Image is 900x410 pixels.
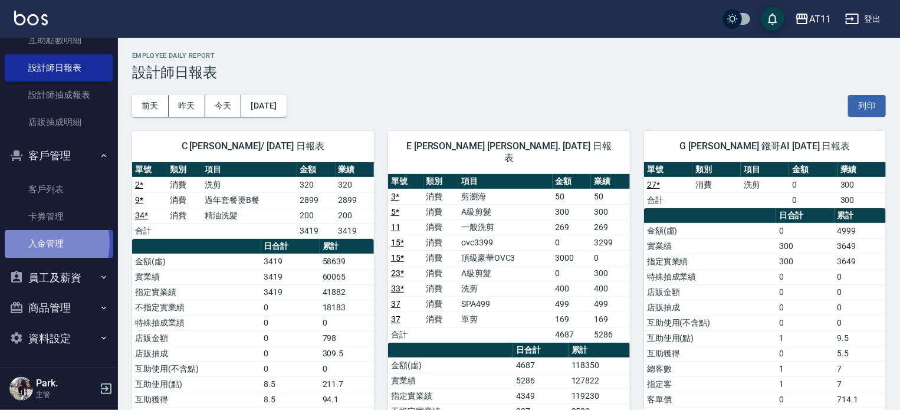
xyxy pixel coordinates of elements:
[835,238,886,254] td: 3649
[132,254,261,269] td: 金額(虛)
[776,315,835,330] td: 0
[5,263,113,293] button: 員工及薪資
[320,315,374,330] td: 0
[9,377,33,401] img: Person
[132,64,886,81] h3: 設計師日報表
[835,392,886,407] td: 714.1
[553,189,592,204] td: 50
[391,299,400,309] a: 37
[423,174,459,189] th: 類別
[835,254,886,269] td: 3649
[809,12,831,27] div: AT11
[297,223,335,238] td: 3419
[5,230,113,257] a: 入金管理
[132,162,374,239] table: a dense table
[776,376,835,392] td: 1
[835,269,886,284] td: 0
[789,192,837,208] td: 0
[5,109,113,136] a: 店販抽成明細
[336,162,374,178] th: 業績
[202,208,297,223] td: 精油洗髮
[458,296,553,311] td: SPA499
[5,140,113,171] button: 客戶管理
[644,330,776,346] td: 互助使用(點)
[458,174,553,189] th: 項目
[320,300,374,315] td: 18183
[591,265,630,281] td: 300
[5,203,113,230] a: 卡券管理
[202,177,297,192] td: 洗剪
[776,330,835,346] td: 1
[835,346,886,361] td: 5.5
[336,208,374,223] td: 200
[840,8,886,30] button: 登出
[553,265,592,281] td: 0
[591,327,630,342] td: 5286
[5,54,113,81] a: 設計師日報表
[761,7,784,31] button: save
[391,314,400,324] a: 37
[320,239,374,254] th: 累計
[261,361,320,376] td: 0
[569,373,630,388] td: 127822
[423,281,459,296] td: 消費
[167,192,202,208] td: 消費
[261,269,320,284] td: 3419
[132,162,167,178] th: 單號
[132,269,261,284] td: 實業績
[644,315,776,330] td: 互助使用(不含點)
[776,392,835,407] td: 0
[320,254,374,269] td: 58639
[132,223,167,238] td: 合計
[132,95,169,117] button: 前天
[776,269,835,284] td: 0
[132,284,261,300] td: 指定實業績
[848,95,886,117] button: 列印
[261,315,320,330] td: 0
[458,250,553,265] td: 頂級豪華OVC3
[644,346,776,361] td: 互助獲得
[167,177,202,192] td: 消費
[776,284,835,300] td: 0
[388,174,630,343] table: a dense table
[776,361,835,376] td: 1
[789,177,837,192] td: 0
[835,361,886,376] td: 7
[423,219,459,235] td: 消費
[591,174,630,189] th: 業績
[591,189,630,204] td: 50
[513,388,569,404] td: 4349
[644,300,776,315] td: 店販抽成
[458,235,553,250] td: ovc3399
[513,373,569,388] td: 5286
[423,265,459,281] td: 消費
[5,81,113,109] a: 設計師抽成報表
[458,281,553,296] td: 洗剪
[261,392,320,407] td: 8.5
[388,174,423,189] th: 單號
[391,222,400,232] a: 11
[5,27,113,54] a: 互助點數明細
[261,376,320,392] td: 8.5
[388,388,513,404] td: 指定實業績
[146,140,360,152] span: C [PERSON_NAME]/ [DATE] 日報表
[132,346,261,361] td: 店販抽成
[776,346,835,361] td: 0
[776,300,835,315] td: 0
[553,235,592,250] td: 0
[5,293,113,323] button: 商品管理
[402,140,616,164] span: E [PERSON_NAME] [PERSON_NAME]. [DATE] 日報表
[789,162,837,178] th: 金額
[336,177,374,192] td: 320
[644,162,692,178] th: 單號
[776,238,835,254] td: 300
[644,392,776,407] td: 客單價
[336,192,374,208] td: 2899
[320,361,374,376] td: 0
[423,235,459,250] td: 消費
[644,284,776,300] td: 店販金額
[458,311,553,327] td: 單剪
[36,378,96,389] h5: Park.
[36,389,96,400] p: 主管
[261,330,320,346] td: 0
